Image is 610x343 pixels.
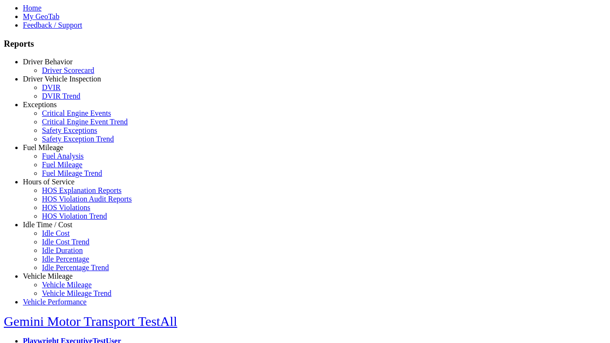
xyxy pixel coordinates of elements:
a: Safety Exceptions [42,126,97,134]
a: Fuel Analysis [42,152,84,160]
a: Critical Engine Event Trend [42,118,128,126]
a: Exceptions [23,101,57,109]
a: Idle Cost Trend [42,238,90,246]
a: DVIR [42,83,61,91]
a: Hours of Service [23,178,74,186]
a: Idle Percentage [42,255,89,263]
a: Vehicle Mileage [23,272,72,280]
a: Safety Exception Trend [42,135,114,143]
a: HOS Violation Trend [42,212,107,220]
a: Driver Behavior [23,58,72,66]
a: Idle Time / Cost [23,221,72,229]
a: Idle Cost [42,229,70,237]
a: Fuel Mileage [23,143,63,151]
a: HOS Violations [42,203,90,212]
a: Fuel Mileage [42,161,82,169]
a: Vehicle Performance [23,298,87,306]
a: Vehicle Mileage Trend [42,289,112,297]
a: Feedback / Support [23,21,82,29]
a: HOS Violation Audit Reports [42,195,132,203]
a: Critical Engine Events [42,109,111,117]
a: Vehicle Mileage [42,281,91,289]
a: Driver Vehicle Inspection [23,75,101,83]
a: Idle Duration [42,246,83,254]
a: Gemini Motor Transport TestAll [4,314,177,329]
a: Idle Percentage Trend [42,263,109,272]
a: DVIR Trend [42,92,80,100]
a: HOS Explanation Reports [42,186,122,194]
h3: Reports [4,39,606,49]
a: My GeoTab [23,12,60,20]
a: Fuel Mileage Trend [42,169,102,177]
a: Home [23,4,41,12]
a: Driver Scorecard [42,66,94,74]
